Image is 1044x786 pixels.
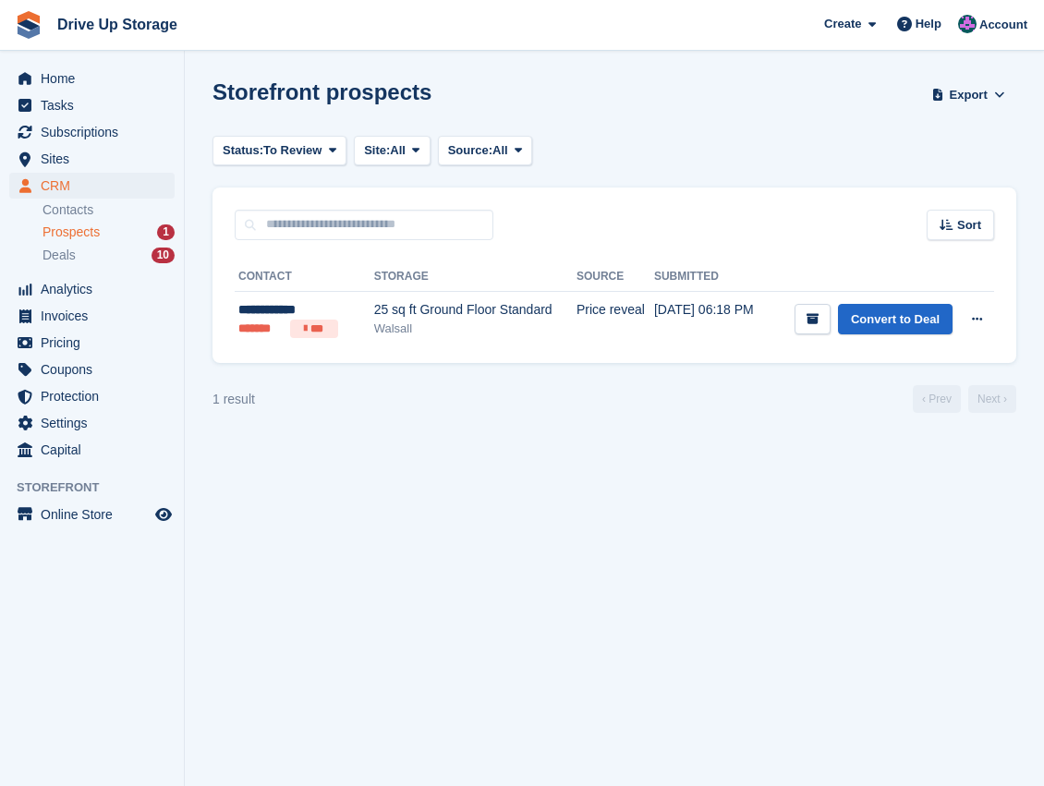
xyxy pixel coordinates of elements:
span: Coupons [41,357,152,382]
span: Home [41,66,152,91]
a: Deals 10 [42,246,175,265]
td: [DATE] 06:18 PM [654,291,768,348]
span: To Review [263,141,322,160]
a: menu [9,66,175,91]
a: menu [9,303,175,329]
a: menu [9,383,175,409]
a: Previous [913,385,961,413]
th: Storage [374,262,577,292]
a: Contacts [42,201,175,219]
a: menu [9,410,175,436]
span: Source: [448,141,492,160]
span: Protection [41,383,152,409]
span: Deals [42,247,76,264]
span: Storefront [17,478,184,497]
img: Andy [958,15,977,33]
a: Next [968,385,1016,413]
span: Analytics [41,276,152,302]
span: Prospects [42,224,100,241]
span: Online Store [41,502,152,527]
a: Prospects 1 [42,223,175,242]
a: menu [9,502,175,527]
button: Site: All [354,136,431,166]
div: 1 result [212,390,255,409]
img: stora-icon-8386f47178a22dfd0bd8f6a31ec36ba5ce8667c1dd55bd0f319d3a0aa187defe.svg [15,11,42,39]
td: Price reveal [577,291,654,348]
a: menu [9,357,175,382]
span: Export [950,86,988,104]
a: menu [9,330,175,356]
button: Status: To Review [212,136,346,166]
span: CRM [41,173,152,199]
th: Contact [235,262,374,292]
div: 25 sq ft Ground Floor Standard [374,300,577,320]
th: Submitted [654,262,768,292]
span: All [492,141,508,160]
span: Help [916,15,941,33]
div: Walsall [374,320,577,338]
a: menu [9,119,175,145]
span: Create [824,15,861,33]
div: 10 [152,248,175,263]
th: Source [577,262,654,292]
span: Tasks [41,92,152,118]
span: Pricing [41,330,152,356]
a: menu [9,276,175,302]
span: Site: [364,141,390,160]
a: Drive Up Storage [50,9,185,40]
span: Settings [41,410,152,436]
span: Sites [41,146,152,172]
a: Preview store [152,503,175,526]
button: Source: All [438,136,533,166]
span: Status: [223,141,263,160]
a: Convert to Deal [838,304,953,334]
span: Account [979,16,1027,34]
a: menu [9,173,175,199]
span: Capital [41,437,152,463]
a: menu [9,92,175,118]
button: Export [928,79,1009,110]
span: All [390,141,406,160]
a: menu [9,146,175,172]
a: menu [9,437,175,463]
h1: Storefront prospects [212,79,431,104]
span: Sort [957,216,981,235]
span: Subscriptions [41,119,152,145]
span: Invoices [41,303,152,329]
div: 1 [157,224,175,240]
nav: Page [909,385,1020,413]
